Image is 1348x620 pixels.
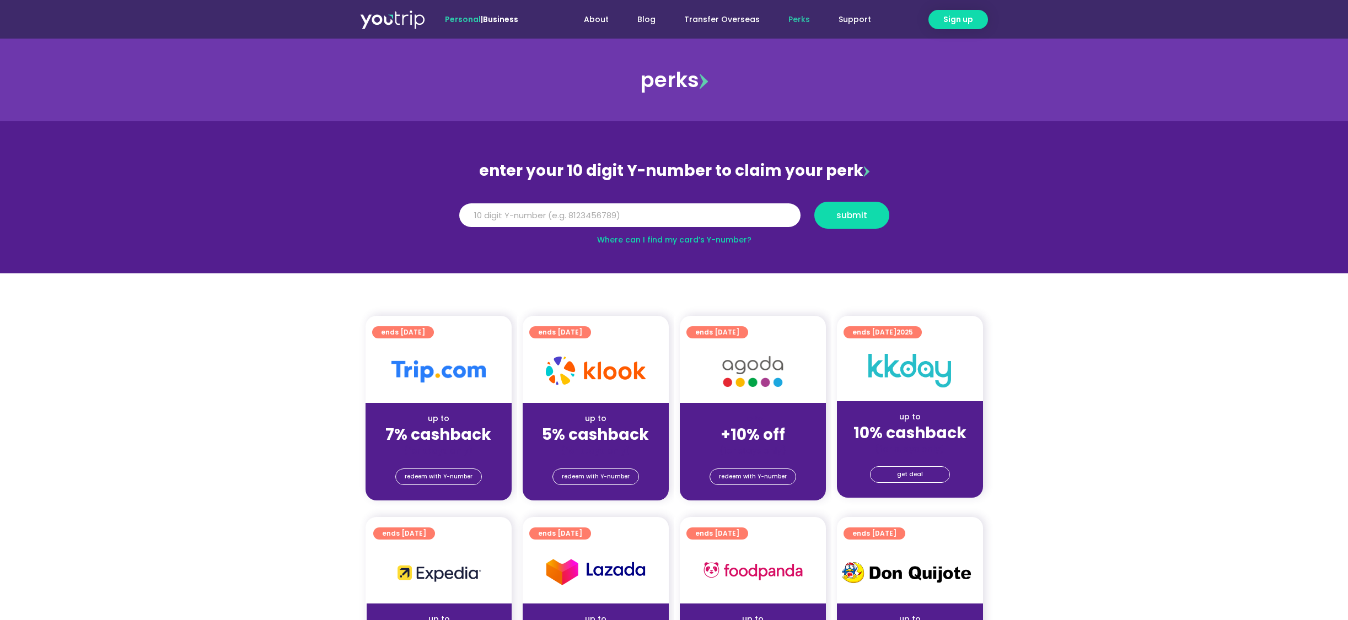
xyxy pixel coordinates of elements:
span: ends [DATE] [382,527,426,540]
a: ends [DATE] [686,326,748,338]
span: ends [DATE] [538,527,582,540]
a: ends [DATE] [529,527,591,540]
a: ends [DATE]2025 [844,326,922,338]
a: redeem with Y-number [710,468,796,485]
form: Y Number [459,202,889,237]
div: (for stays only) [846,443,974,455]
span: Sign up [943,14,973,25]
a: ends [DATE] [373,527,435,540]
input: 10 digit Y-number (e.g. 8123456789) [459,203,801,228]
a: Business [483,14,518,25]
a: Sign up [928,10,988,29]
a: redeem with Y-number [395,468,482,485]
nav: Menu [548,9,885,30]
strong: 7% cashback [385,424,491,445]
span: submit [836,211,867,219]
div: (for stays only) [689,445,817,456]
a: ends [DATE] [686,527,748,540]
a: Perks [774,9,824,30]
span: ends [DATE] [852,326,913,338]
div: (for stays only) [374,445,503,456]
span: ends [DATE] [538,326,582,338]
a: ends [DATE] [529,326,591,338]
span: redeem with Y-number [405,469,472,484]
strong: 10% cashback [853,422,966,444]
span: get deal [897,467,923,482]
a: Where can I find my card’s Y-number? [597,234,751,245]
span: up to [743,413,763,424]
a: get deal [870,466,950,483]
span: | [445,14,518,25]
span: ends [DATE] [852,527,896,540]
span: ends [DATE] [695,326,739,338]
div: up to [531,413,660,424]
a: About [570,9,623,30]
div: up to [374,413,503,424]
a: Support [824,9,885,30]
span: 2025 [896,327,913,337]
span: Personal [445,14,481,25]
a: ends [DATE] [844,527,905,540]
div: enter your 10 digit Y-number to claim your perk [454,157,895,185]
div: up to [846,411,974,423]
span: ends [DATE] [381,326,425,338]
a: Blog [623,9,670,30]
span: ends [DATE] [695,527,739,540]
strong: 5% cashback [542,424,649,445]
a: Transfer Overseas [670,9,774,30]
button: submit [814,202,889,229]
a: redeem with Y-number [552,468,639,485]
span: redeem with Y-number [562,469,630,484]
strong: +10% off [721,424,785,445]
a: ends [DATE] [372,326,434,338]
div: (for stays only) [531,445,660,456]
span: redeem with Y-number [719,469,787,484]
